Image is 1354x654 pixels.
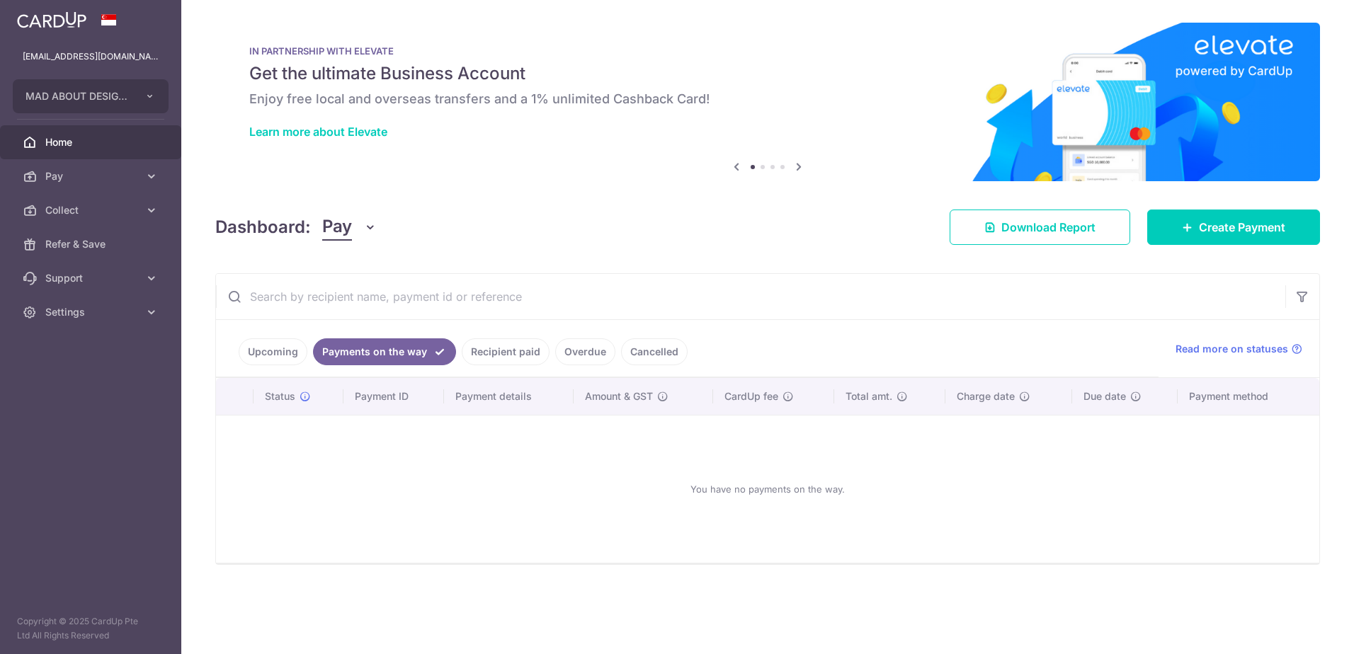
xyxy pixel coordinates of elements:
span: Settings [45,305,139,319]
h5: Get the ultimate Business Account [249,62,1286,85]
a: Create Payment [1147,210,1320,245]
a: Payments on the way [313,338,456,365]
img: CardUp [17,11,86,28]
input: Search by recipient name, payment id or reference [216,274,1285,319]
th: Payment method [1178,378,1319,415]
h4: Dashboard: [215,214,311,240]
a: Learn more about Elevate [249,125,387,139]
span: Total amt. [846,389,892,403]
span: Charge date [957,389,1015,403]
div: You have no payments on the way. [233,427,1302,551]
a: Download Report [950,210,1130,245]
span: CardUp fee [724,389,778,403]
a: Cancelled [621,338,688,365]
th: Payment details [444,378,574,415]
span: Pay [45,169,139,183]
button: MAD ABOUT DESIGN INTERIOR STUDIO PTE. LTD. [13,79,169,113]
a: Overdue [555,338,615,365]
span: Create Payment [1199,219,1285,236]
span: Amount & GST [585,389,653,403]
a: Recipient paid [462,338,550,365]
a: Upcoming [239,338,307,365]
span: Pay [322,214,352,241]
span: Collect [45,203,139,217]
h6: Enjoy free local and overseas transfers and a 1% unlimited Cashback Card! [249,91,1286,108]
p: [EMAIL_ADDRESS][DOMAIN_NAME] [23,50,159,64]
th: Payment ID [343,378,444,415]
span: Due date [1083,389,1126,403]
iframe: Opens a widget where you can find more information [1263,612,1340,647]
span: Status [265,389,295,403]
span: Home [45,135,139,149]
button: Pay [322,214,377,241]
a: Read more on statuses [1176,342,1302,356]
span: MAD ABOUT DESIGN INTERIOR STUDIO PTE. LTD. [25,89,130,103]
img: Renovation banner [215,23,1320,181]
span: Refer & Save [45,237,139,251]
span: Read more on statuses [1176,342,1288,356]
span: Download Report [1001,219,1096,236]
span: Support [45,271,139,285]
p: IN PARTNERSHIP WITH ELEVATE [249,45,1286,57]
